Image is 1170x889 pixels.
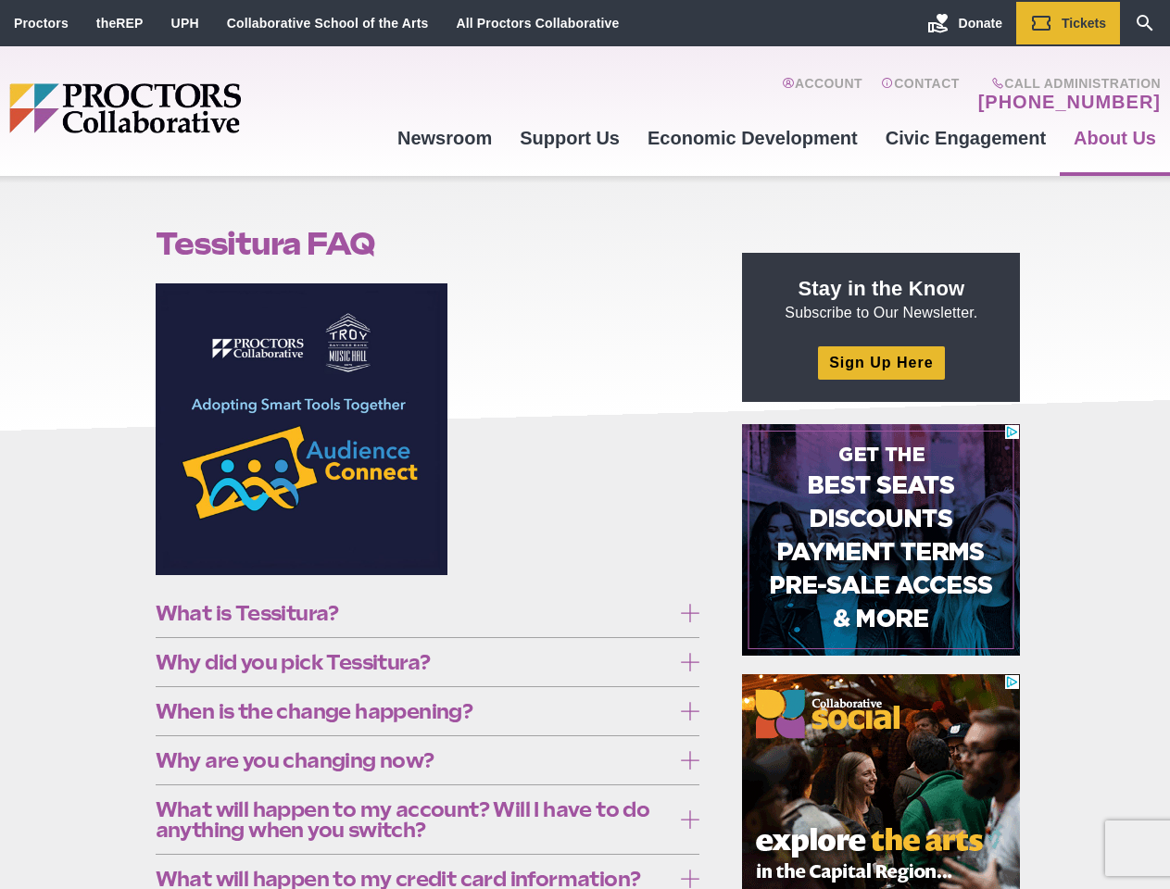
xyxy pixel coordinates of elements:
[156,226,700,261] h1: Tessitura FAQ
[1062,16,1106,31] span: Tickets
[14,16,69,31] a: Proctors
[156,799,672,840] span: What will happen to my account? Will I have to do anything when you switch?
[506,113,634,163] a: Support Us
[384,113,506,163] a: Newsroom
[872,113,1060,163] a: Civic Engagement
[742,424,1020,656] iframe: Advertisement
[973,76,1161,91] span: Call Administration
[799,277,965,300] strong: Stay in the Know
[227,16,429,31] a: Collaborative School of the Arts
[456,16,619,31] a: All Proctors Collaborative
[1060,113,1170,163] a: About Us
[96,16,144,31] a: theREP
[881,76,960,113] a: Contact
[156,750,672,770] span: Why are you changing now?
[782,76,862,113] a: Account
[1120,2,1170,44] a: Search
[818,346,944,379] a: Sign Up Here
[156,603,672,623] span: What is Tessitura?
[156,701,672,721] span: When is the change happening?
[764,275,998,323] p: Subscribe to Our Newsletter.
[978,91,1161,113] a: [PHONE_NUMBER]
[156,869,672,889] span: What will happen to my credit card information?
[171,16,199,31] a: UPH
[156,652,672,672] span: Why did you pick Tessitura?
[1016,2,1120,44] a: Tickets
[9,83,384,133] img: Proctors logo
[913,2,1016,44] a: Donate
[634,113,872,163] a: Economic Development
[959,16,1002,31] span: Donate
